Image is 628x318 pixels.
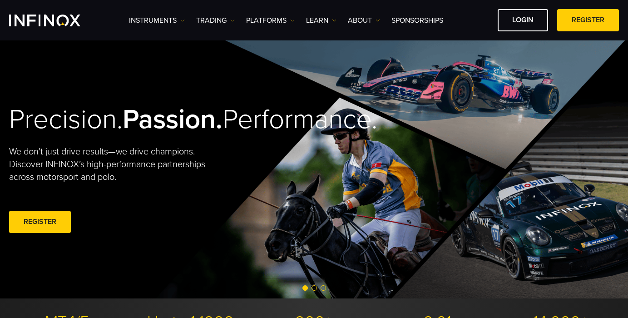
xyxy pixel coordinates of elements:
[391,15,443,26] a: SPONSORSHIPS
[312,285,317,291] span: Go to slide 2
[9,211,71,233] a: REGISTER
[321,285,326,291] span: Go to slide 3
[498,9,548,31] a: LOGIN
[9,15,102,26] a: INFINOX Logo
[557,9,619,31] a: REGISTER
[302,285,308,291] span: Go to slide 1
[306,15,336,26] a: Learn
[246,15,295,26] a: PLATFORMS
[123,103,223,136] strong: Passion.
[9,145,228,184] p: We don't just drive results—we drive champions. Discover INFINOX’s high-performance partnerships ...
[196,15,235,26] a: TRADING
[129,15,185,26] a: Instruments
[9,103,283,136] h2: Precision. Performance.
[348,15,380,26] a: ABOUT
